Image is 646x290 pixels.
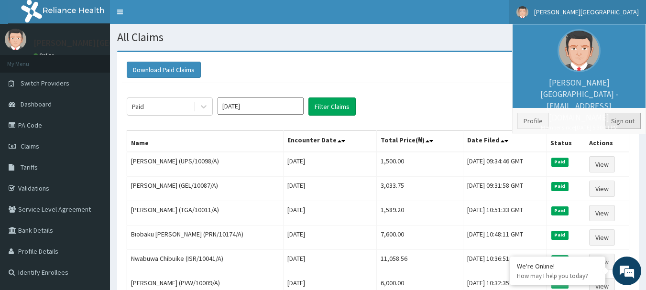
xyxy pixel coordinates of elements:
[21,79,69,87] span: Switch Providers
[551,255,569,264] span: Paid
[117,31,639,43] h1: All Claims
[589,254,615,270] a: View
[127,226,284,250] td: Biobaku [PERSON_NAME] (PRN/10174/A)
[517,113,549,129] a: Profile
[127,250,284,274] td: Nwabuwa Chibuike (ISR/10041/A)
[33,39,175,47] p: [PERSON_NAME][GEOGRAPHIC_DATA]
[33,52,56,59] a: Online
[551,231,569,239] span: Paid
[377,152,463,177] td: 1,500.00
[127,201,284,226] td: [PERSON_NAME] (TGA/10011/A)
[517,77,641,131] p: [PERSON_NAME][GEOGRAPHIC_DATA] - [EMAIL_ADDRESS][DOMAIN_NAME]
[377,226,463,250] td: 7,600.00
[127,130,284,152] th: Name
[308,97,356,116] button: Filter Claims
[605,113,641,129] a: Sign out
[127,152,284,177] td: [PERSON_NAME] (UPS/10098/A)
[5,29,26,50] img: User Image
[551,206,569,215] span: Paid
[284,177,377,201] td: [DATE]
[463,130,547,152] th: Date Filed
[534,8,639,16] span: [PERSON_NAME][GEOGRAPHIC_DATA]
[589,181,615,197] a: View
[516,6,528,18] img: User Image
[21,142,39,150] span: Claims
[127,62,201,78] button: Download Paid Claims
[547,130,585,152] th: Status
[284,152,377,177] td: [DATE]
[463,250,547,274] td: [DATE] 10:36:51 GMT
[377,250,463,274] td: 11,058.56
[21,100,52,108] span: Dashboard
[377,201,463,226] td: 1,589.20
[127,177,284,201] td: [PERSON_NAME] (GEL/10087/A)
[463,177,547,201] td: [DATE] 09:31:58 GMT
[284,201,377,226] td: [DATE]
[517,123,641,131] small: Member since [DATE] 5:30:11 PM
[463,226,547,250] td: [DATE] 10:48:11 GMT
[517,262,598,270] div: We're Online!
[589,156,615,172] a: View
[589,229,615,246] a: View
[589,205,615,221] a: View
[21,163,38,172] span: Tariffs
[551,182,569,191] span: Paid
[551,158,569,166] span: Paid
[377,177,463,201] td: 3,033.75
[218,97,304,115] input: Select Month and Year
[463,152,547,177] td: [DATE] 09:34:46 GMT
[157,5,180,28] div: Minimize live chat window
[55,85,132,182] span: We're online!
[284,250,377,274] td: [DATE]
[50,54,161,66] div: Chat with us now
[284,226,377,250] td: [DATE]
[5,191,182,224] textarea: Type your message and hit 'Enter'
[517,272,598,280] p: How may I help you today?
[558,29,601,72] img: User Image
[377,130,463,152] th: Total Price(₦)
[585,130,629,152] th: Actions
[18,48,39,72] img: d_794563401_company_1708531726252_794563401
[284,130,377,152] th: Encounter Date
[463,201,547,226] td: [DATE] 10:51:33 GMT
[132,102,144,111] div: Paid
